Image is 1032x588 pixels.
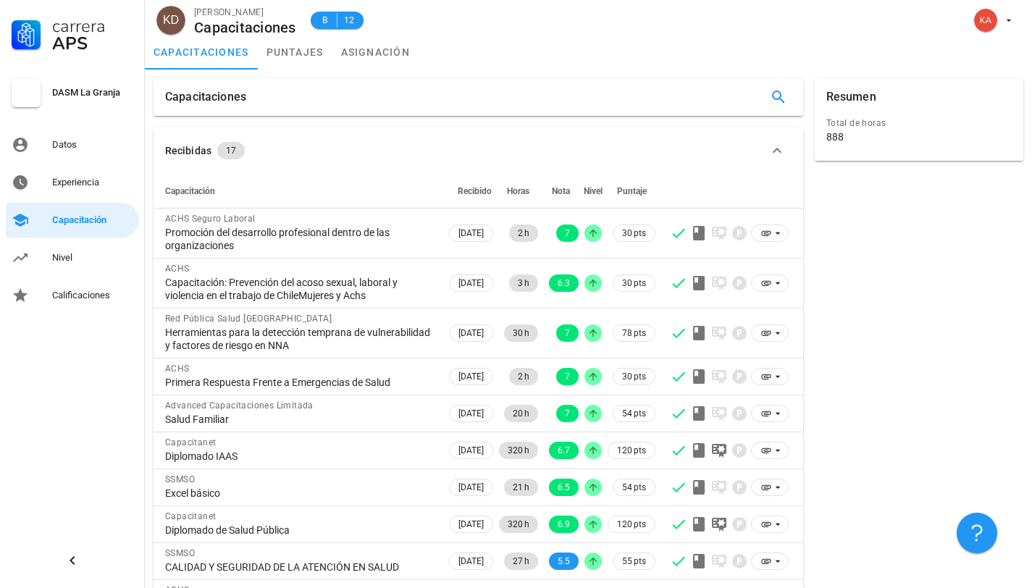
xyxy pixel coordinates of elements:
div: Calificaciones [52,290,133,301]
span: 54 pts [622,406,646,421]
th: Horas [496,174,541,209]
div: CALIDAD Y SEGURIDAD DE LA ATENCIÓN EN SALUD [165,560,435,574]
span: [DATE] [458,225,484,241]
a: capacitaciones [145,35,258,70]
span: Capacitación [165,186,215,196]
span: 55 pts [622,554,646,568]
a: Capacitación [6,203,139,238]
div: Resumen [826,78,876,116]
span: Recibido [458,186,492,196]
span: 7 [565,224,570,242]
span: 30 h [513,324,529,342]
div: Nivel [52,252,133,264]
th: Nivel [582,174,605,209]
span: [DATE] [458,406,484,421]
div: Total de horas [826,116,1012,130]
span: [DATE] [458,275,484,291]
div: APS [52,35,133,52]
span: Nota [552,186,570,196]
div: Diplomado de Salud Pública [165,524,435,537]
div: Capacitaciones [165,78,246,116]
span: 30 pts [622,276,646,290]
button: Recibidas 17 [154,127,803,174]
span: 2 h [518,224,529,242]
div: avatar [156,6,185,35]
span: 6.9 [558,516,570,533]
span: [DATE] [458,325,484,341]
th: Recibido [446,174,496,209]
span: ACHS [165,264,190,274]
span: 54 pts [622,480,646,495]
span: [DATE] [458,442,484,458]
span: ACHS Seguro Laboral [165,214,256,224]
span: Puntaje [617,186,647,196]
span: 320 h [508,442,529,459]
div: Datos [52,139,133,151]
a: puntajes [258,35,332,70]
span: 120 pts [617,517,646,532]
span: 2 h [518,368,529,385]
span: ACHS [165,364,190,374]
span: Red Pública Salud [GEOGRAPHIC_DATA] [165,314,332,324]
div: Excel básico [165,487,435,500]
span: SSMSO [165,474,195,484]
div: avatar [974,9,997,32]
div: Capacitaciones [194,20,296,35]
div: Experiencia [52,177,133,188]
span: Capacitanet [165,511,216,521]
span: 30 pts [622,369,646,384]
div: Primera Respuesta Frente a Emergencias de Salud [165,376,435,389]
span: 5.5 [558,553,570,570]
span: 7 [565,324,570,342]
span: B [319,13,331,28]
span: 7 [565,405,570,422]
span: 6.5 [558,479,570,496]
span: Advanced Capacitaciones Limitada [165,400,314,411]
span: KD [163,6,179,35]
span: 20 h [513,405,529,422]
a: Calificaciones [6,278,139,313]
div: 888 [826,130,844,143]
span: SSMSO [165,548,195,558]
th: Puntaje [605,174,658,209]
a: Nivel [6,240,139,275]
div: Capacitación: Prevención del acoso sexual, laboral y violencia en el trabajo de ChileMujeres y Achs [165,276,435,302]
span: Nivel [584,186,603,196]
div: Herramientas para la detección temprana de vulnerabilidad y factores de riesgo en NNA [165,326,435,352]
span: 30 pts [622,226,646,240]
span: 21 h [513,479,529,496]
span: [DATE] [458,553,484,569]
span: 17 [226,142,236,159]
span: 12 [343,13,355,28]
span: 6.3 [558,274,570,292]
span: 7 [565,368,570,385]
span: 320 h [508,516,529,533]
a: asignación [332,35,419,70]
a: Datos [6,127,139,162]
th: Nota [541,174,582,209]
span: Capacitanet [165,437,216,448]
div: [PERSON_NAME] [194,5,296,20]
div: Recibidas [165,143,211,159]
span: 3 h [518,274,529,292]
div: Promoción del desarrollo profesional dentro de las organizaciones [165,226,435,252]
span: 27 h [513,553,529,570]
span: [DATE] [458,369,484,385]
th: Capacitación [154,174,446,209]
div: Diplomado IAAS [165,450,435,463]
span: 6.7 [558,442,570,459]
span: [DATE] [458,516,484,532]
span: Horas [507,186,529,196]
div: DASM La Granja [52,87,133,98]
div: Carrera [52,17,133,35]
span: [DATE] [458,479,484,495]
div: Salud Familiar [165,413,435,426]
div: Capacitación [52,214,133,226]
span: 78 pts [622,326,646,340]
a: Experiencia [6,165,139,200]
span: 120 pts [617,443,646,458]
